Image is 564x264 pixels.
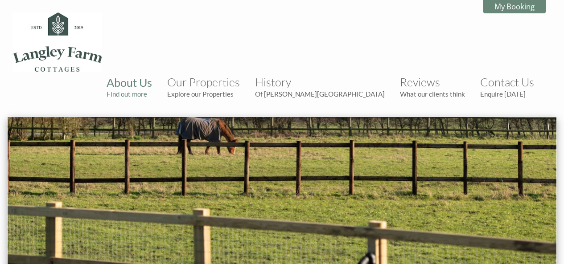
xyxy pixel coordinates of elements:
small: Of [PERSON_NAME][GEOGRAPHIC_DATA] [255,90,385,98]
small: Enquire [DATE] [480,90,534,98]
a: HistoryOf [PERSON_NAME][GEOGRAPHIC_DATA] [255,75,385,98]
small: Find out more [107,90,152,98]
small: Explore our Properties [167,90,240,98]
a: About UsFind out more [107,76,152,98]
a: Our PropertiesExplore our Properties [167,75,240,98]
small: What our clients think [400,90,465,98]
a: ReviewsWhat our clients think [400,75,465,98]
a: Contact UsEnquire [DATE] [480,75,534,98]
img: Langley Farm Cottages [12,12,102,72]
